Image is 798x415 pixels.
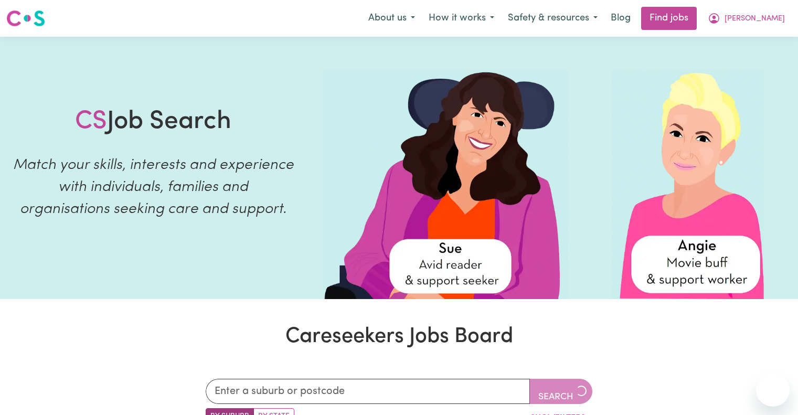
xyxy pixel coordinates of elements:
span: CS [75,109,107,134]
a: Careseekers logo [6,6,45,30]
img: Careseekers logo [6,9,45,28]
p: Match your skills, interests and experience with individuals, families and organisations seeking ... [13,154,294,220]
iframe: Button to launch messaging window [756,373,790,407]
button: My Account [701,7,792,29]
h1: Job Search [75,107,231,137]
input: Enter a suburb or postcode [206,379,530,404]
button: Safety & resources [501,7,604,29]
a: Blog [604,7,637,30]
a: Find jobs [641,7,697,30]
span: [PERSON_NAME] [725,13,785,25]
button: How it works [422,7,501,29]
button: About us [361,7,422,29]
